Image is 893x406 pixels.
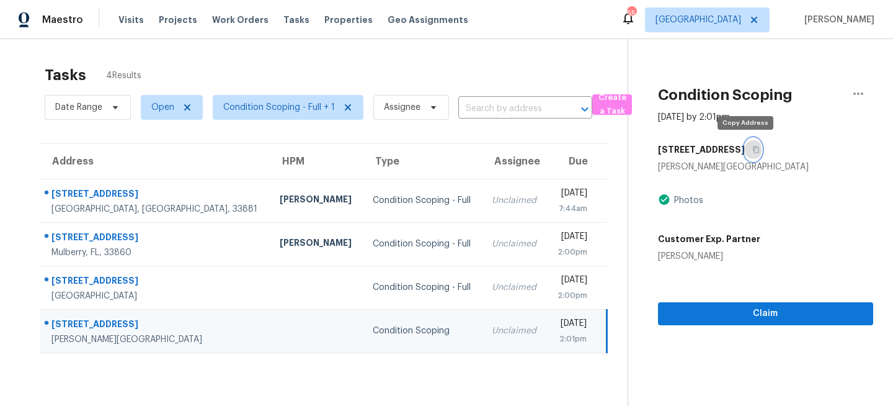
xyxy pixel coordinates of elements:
div: [DATE] [557,274,587,289]
span: Work Orders [212,14,269,26]
div: Unclaimed [492,325,537,337]
div: [GEOGRAPHIC_DATA] [51,290,260,302]
div: Condition Scoping - Full [373,281,472,294]
div: [STREET_ADDRESS] [51,187,260,203]
input: Search by address [458,99,558,119]
h5: Customer Exp. Partner [658,233,760,245]
div: [DATE] [557,187,587,202]
div: Mulberry, FL, 33860 [51,246,260,259]
th: HPM [270,144,363,179]
div: [STREET_ADDRESS] [51,231,260,246]
div: [DATE] [557,230,587,246]
span: Projects [159,14,197,26]
div: Condition Scoping [373,325,472,337]
div: [PERSON_NAME][GEOGRAPHIC_DATA] [51,333,260,346]
div: Condition Scoping - Full [373,238,472,250]
th: Due [547,144,606,179]
div: 7:44am [557,202,587,215]
span: Geo Assignments [388,14,468,26]
th: Type [363,144,482,179]
div: [PERSON_NAME] [280,193,353,209]
div: 55 [627,7,636,20]
span: Tasks [283,16,309,24]
h5: [STREET_ADDRESS] [658,143,745,156]
span: Maestro [42,14,83,26]
span: Create a Task [598,91,626,119]
span: Date Range [55,101,102,114]
div: [PERSON_NAME] [658,250,760,263]
th: Address [40,144,270,179]
span: Condition Scoping - Full + 1 [223,101,335,114]
div: Condition Scoping - Full [373,194,472,207]
span: 4 Results [106,70,141,82]
div: [PERSON_NAME] [280,237,353,252]
div: [DATE] by 2:01pm [658,111,730,124]
span: [PERSON_NAME] [799,14,874,26]
div: [STREET_ADDRESS] [51,274,260,290]
div: Unclaimed [492,238,537,250]
h2: Condition Scoping [658,89,793,101]
button: Create a Task [592,94,632,115]
span: Visits [118,14,144,26]
div: 2:00pm [557,289,587,302]
div: Unclaimed [492,194,537,207]
div: [DATE] [557,317,587,333]
div: [GEOGRAPHIC_DATA], [GEOGRAPHIC_DATA], 33881 [51,203,260,215]
div: 2:01pm [557,333,587,345]
span: Assignee [384,101,420,114]
div: Unclaimed [492,281,537,294]
span: [GEOGRAPHIC_DATA] [655,14,741,26]
div: [PERSON_NAME][GEOGRAPHIC_DATA] [658,161,873,173]
th: Assignee [482,144,547,179]
div: [STREET_ADDRESS] [51,318,260,333]
button: Open [576,101,593,118]
button: Claim [658,302,873,325]
div: Photos [670,194,703,207]
img: Artifact Present Icon [658,193,670,206]
span: Claim [668,306,863,322]
div: 2:00pm [557,246,587,258]
span: Properties [324,14,373,26]
span: Open [151,101,174,114]
h2: Tasks [45,69,86,81]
